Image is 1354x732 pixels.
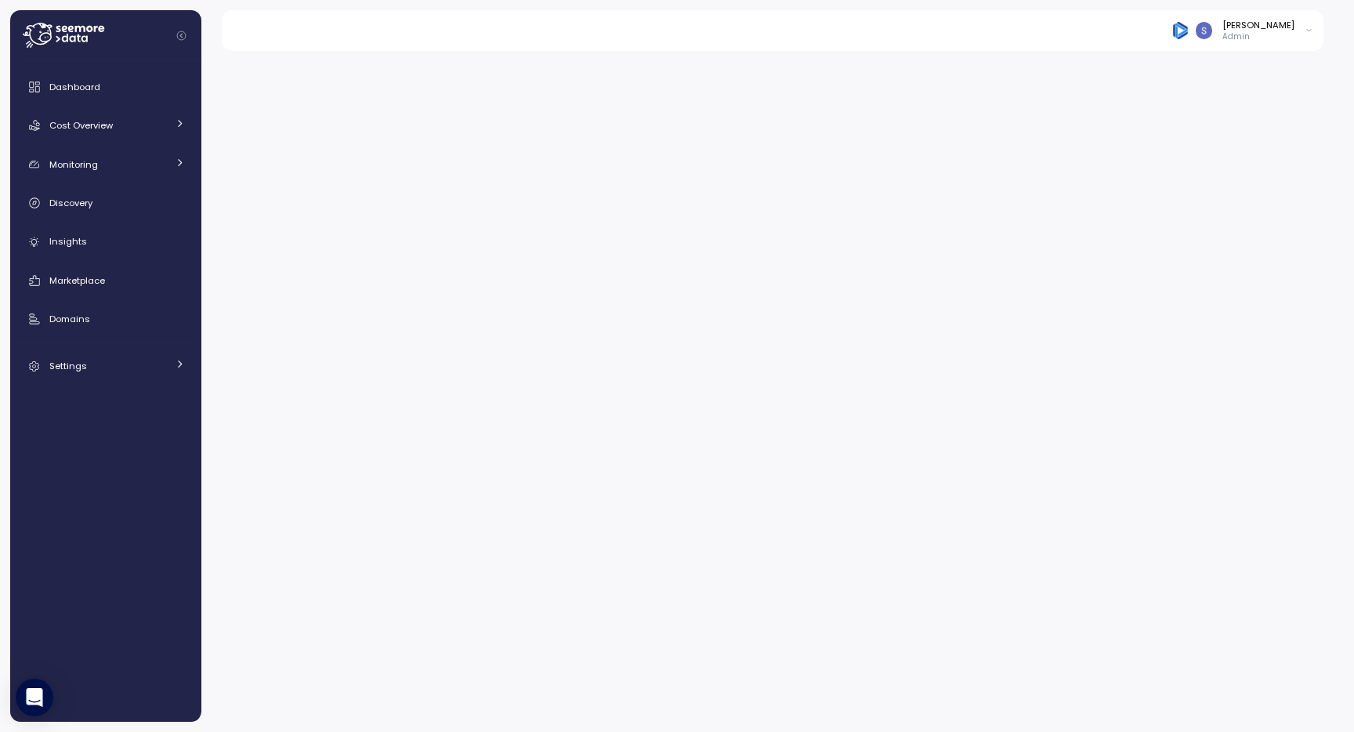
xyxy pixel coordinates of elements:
span: Settings [49,360,87,372]
span: Domains [49,313,90,325]
a: Insights [16,226,195,258]
span: Discovery [49,197,92,209]
a: Domains [16,303,195,335]
a: Monitoring [16,149,195,180]
div: Open Intercom Messenger [16,679,53,716]
a: Discovery [16,187,195,219]
span: Cost Overview [49,119,113,132]
a: Cost Overview [16,110,195,141]
a: Marketplace [16,265,195,296]
p: Admin [1222,31,1294,42]
a: Dashboard [16,71,195,103]
img: 684936bde12995657316ed44.PNG [1172,22,1189,38]
div: [PERSON_NAME] [1222,19,1294,31]
span: Marketplace [49,274,105,287]
span: Insights [49,235,87,248]
a: Settings [16,350,195,382]
button: Collapse navigation [172,30,191,42]
span: Dashboard [49,81,100,93]
img: ACg8ocLCy7HMj59gwelRyEldAl2GQfy23E10ipDNf0SDYCnD3y85RA=s96-c [1196,22,1212,38]
span: Monitoring [49,158,98,171]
